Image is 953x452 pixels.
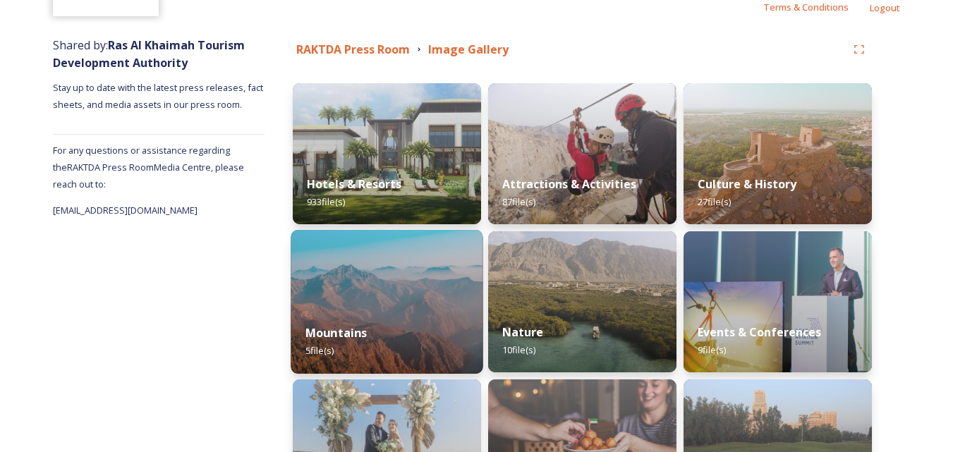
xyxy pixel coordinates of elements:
[502,324,543,340] strong: Nature
[291,230,482,374] img: f4b44afd-84a5-42f8-a796-2dedbf2b50eb.jpg
[53,37,245,71] span: Shared by:
[698,176,796,192] strong: Culture & History
[53,144,244,190] span: For any questions or assistance regarding the RAKTDA Press Room Media Centre, please reach out to:
[684,83,872,224] img: 45dfe8e7-8c4f-48e3-b92b-9b2a14aeffa1.jpg
[307,176,401,192] strong: Hotels & Resorts
[307,195,345,208] span: 933 file(s)
[53,204,198,216] span: [EMAIL_ADDRESS][DOMAIN_NAME]
[698,343,726,356] span: 9 file(s)
[488,83,676,224] img: 6b2c4cc9-34ae-45d0-992d-9f5eeab804f7.jpg
[296,42,410,57] strong: RAKTDA Press Room
[684,231,872,372] img: 43bc6a4b-b786-4d98-b8e1-b86026dad6a6.jpg
[53,81,265,111] span: Stay up to date with the latest press releases, fact sheets, and media assets in our press room.
[53,37,245,71] strong: Ras Al Khaimah Tourism Development Authority
[502,176,636,192] strong: Attractions & Activities
[698,324,821,340] strong: Events & Conferences
[502,195,535,208] span: 87 file(s)
[870,1,900,14] span: Logout
[763,1,849,13] span: Terms & Conditions
[502,343,535,356] span: 10 file(s)
[698,195,731,208] span: 27 file(s)
[488,231,676,372] img: f0db2a41-4a96-4f71-8a17-3ff40b09c344.jpg
[428,42,509,57] strong: Image Gallery
[305,325,368,341] strong: Mountains
[305,344,334,357] span: 5 file(s)
[293,83,481,224] img: a622eb85-593b-49ea-86a1-be0a248398a8.jpg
